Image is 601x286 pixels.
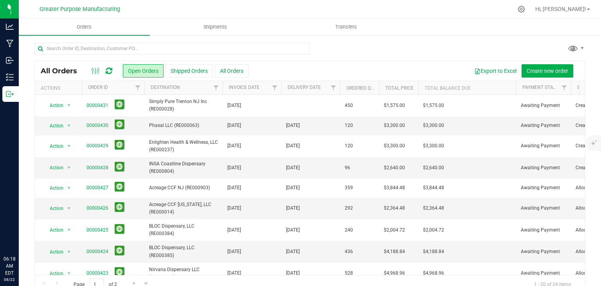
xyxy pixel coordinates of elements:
[227,142,241,150] span: [DATE]
[423,270,444,277] span: $4,968.96
[423,184,444,192] span: $3,844.48
[227,270,241,277] span: [DATE]
[40,6,120,13] span: Greater Purpose Manufacturing
[281,19,412,35] a: Transfers
[210,81,223,94] a: Filter
[384,122,405,129] span: $3,300.00
[227,248,241,255] span: [DATE]
[345,102,353,109] span: 450
[86,142,108,150] a: 00000429
[43,120,64,131] span: Action
[43,246,64,257] span: Action
[149,201,218,216] span: Acreage CCF [US_STATE], LLC (RE000014)
[577,85,594,90] a: Status
[149,160,218,175] span: INSA Coastline Dispensary (RE000804)
[150,19,281,35] a: Shipments
[4,255,15,277] p: 06:18 AM EDT
[131,81,144,94] a: Filter
[86,205,108,212] a: 00000426
[286,270,300,277] span: [DATE]
[229,85,259,90] a: Invoice Date
[384,142,405,150] span: $3,300.00
[327,81,340,94] a: Filter
[86,248,108,255] a: 00000424
[43,183,64,194] span: Action
[64,203,74,214] span: select
[86,184,108,192] a: 00000427
[423,142,444,150] span: $3,300.00
[149,139,218,154] span: Enlighten Health & Wellness, LLC (RE000237)
[345,122,353,129] span: 120
[149,266,218,281] span: Nirvana Dispensary LLC (RE000823)
[522,85,561,90] a: Payment Status
[521,142,566,150] span: Awaiting Payment
[469,64,522,78] button: Export to Excel
[521,184,566,192] span: Awaiting Payment
[535,6,586,12] span: Hi, [PERSON_NAME]!
[227,164,241,172] span: [DATE]
[558,81,571,94] a: Filter
[215,64,248,78] button: All Orders
[227,205,241,212] span: [DATE]
[151,85,180,90] a: Destination
[521,164,566,172] span: Awaiting Payment
[384,270,405,277] span: $4,968.96
[149,122,218,129] span: Phasal LLC (RE000063)
[123,64,164,78] button: Open Orders
[6,90,14,98] inline-svg: Outbound
[43,141,64,152] span: Action
[521,248,566,255] span: Awaiting Payment
[64,224,74,235] span: select
[346,85,376,91] a: Ordered qty
[8,223,31,247] iframe: Resource center
[149,98,218,113] span: Simply Pure Trenton NJ Inc (RE000028)
[423,102,444,109] span: $1,575.00
[423,122,444,129] span: $3,300.00
[423,248,444,255] span: $4,188.84
[418,81,516,95] th: Total Balance Due
[345,164,350,172] span: 96
[64,120,74,131] span: select
[345,226,353,234] span: 240
[64,268,74,279] span: select
[64,141,74,152] span: select
[41,85,79,91] div: Actions
[19,19,150,35] a: Orders
[286,248,300,255] span: [DATE]
[88,85,108,90] a: Order ID
[384,102,405,109] span: $1,575.00
[345,184,353,192] span: 359
[6,40,14,47] inline-svg: Manufacturing
[149,244,218,259] span: BLOC Dispensary, LLC (RE000385)
[345,142,353,150] span: 120
[384,205,405,212] span: $2,364.48
[286,226,300,234] span: [DATE]
[43,100,64,111] span: Action
[43,224,64,235] span: Action
[64,183,74,194] span: select
[527,68,568,74] span: Create new order
[345,270,353,277] span: 528
[288,85,321,90] a: Delivery Date
[86,102,108,109] a: 00000431
[521,270,566,277] span: Awaiting Payment
[166,64,213,78] button: Shipped Orders
[286,142,300,150] span: [DATE]
[385,85,414,91] a: Total Price
[66,24,102,31] span: Orders
[521,122,566,129] span: Awaiting Payment
[86,122,108,129] a: 00000430
[384,164,405,172] span: $2,640.00
[286,205,300,212] span: [DATE]
[6,23,14,31] inline-svg: Analytics
[64,162,74,173] span: select
[34,43,310,54] input: Search Order ID, Destination, Customer PO...
[6,73,14,81] inline-svg: Inventory
[86,226,108,234] a: 00000425
[423,226,444,234] span: $2,004.72
[521,205,566,212] span: Awaiting Payment
[286,184,300,192] span: [DATE]
[6,56,14,64] inline-svg: Inbound
[384,248,405,255] span: $4,188.84
[345,205,353,212] span: 292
